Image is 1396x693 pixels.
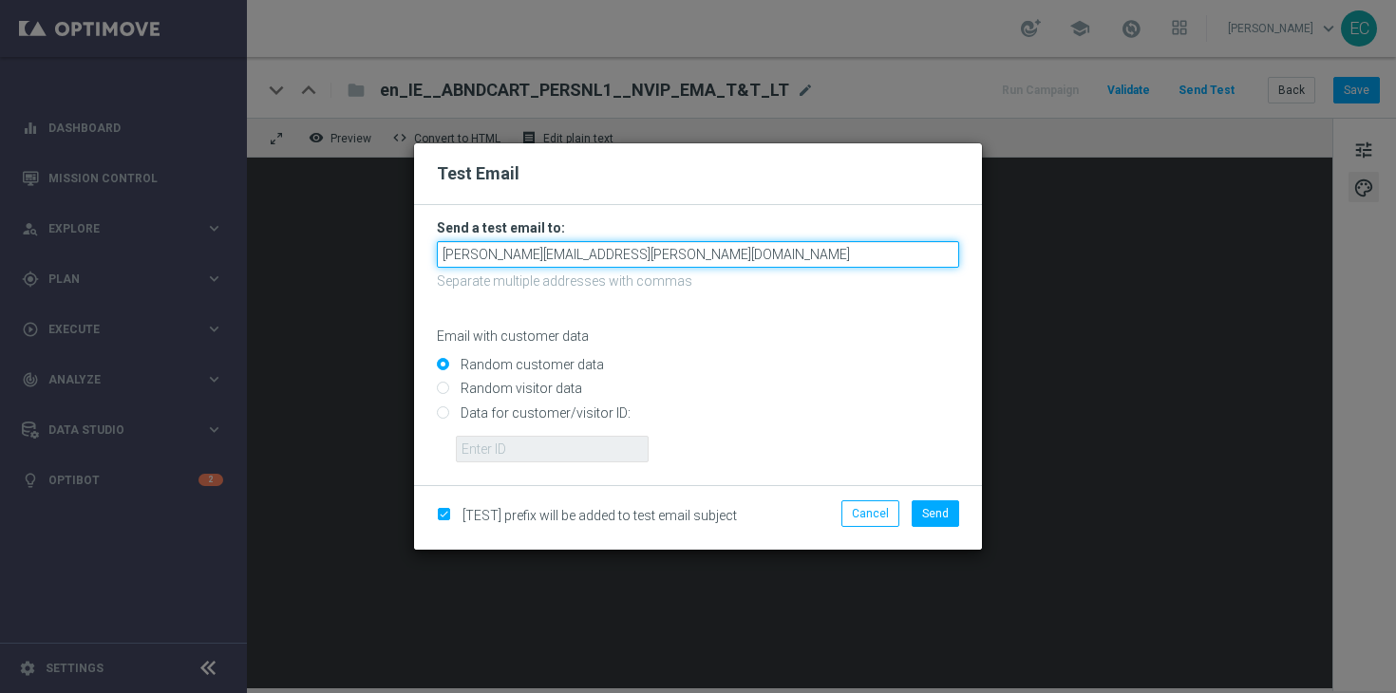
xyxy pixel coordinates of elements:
[912,500,959,527] button: Send
[922,507,949,520] span: Send
[456,356,604,373] label: Random customer data
[437,328,959,345] p: Email with customer data
[841,500,899,527] button: Cancel
[462,508,737,523] span: [TEST] prefix will be added to test email subject
[437,219,959,236] h3: Send a test email to:
[456,436,649,462] input: Enter ID
[437,272,959,290] p: Separate multiple addresses with commas
[437,162,959,185] h2: Test Email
